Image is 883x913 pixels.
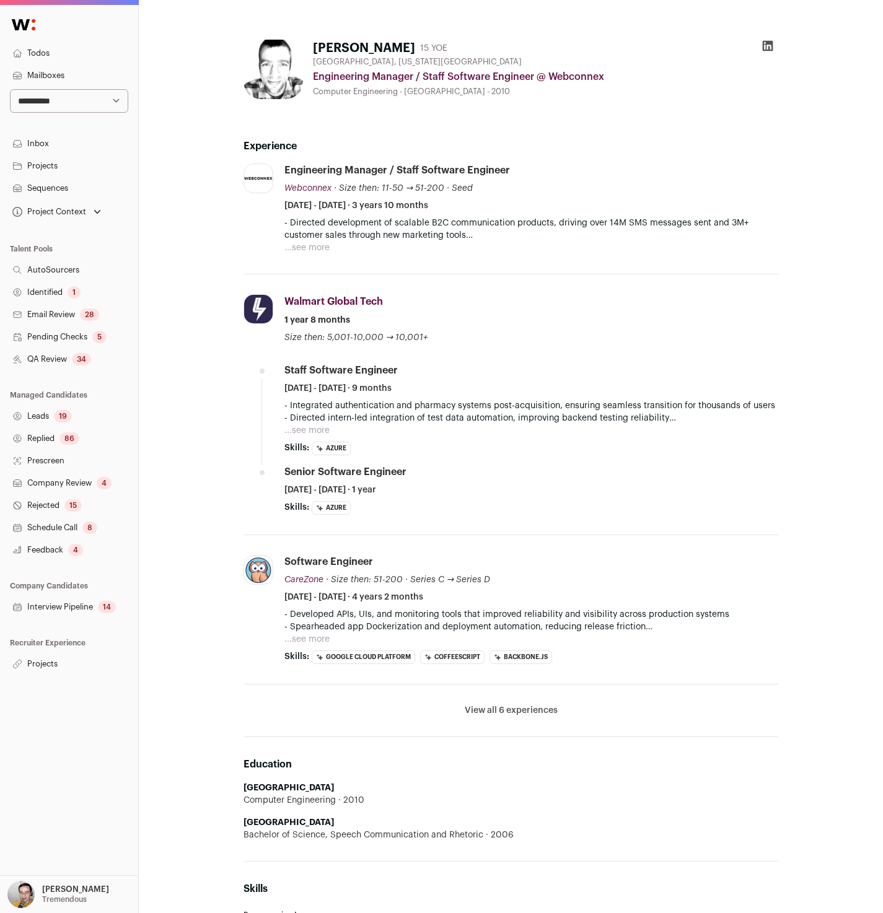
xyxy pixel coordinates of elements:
li: Google Cloud Platform [312,650,415,664]
span: Series C → Series D [410,575,491,584]
button: Open dropdown [5,881,112,908]
div: Computer Engineering - [GEOGRAPHIC_DATA] - 2010 [313,87,779,97]
span: · Size then: 51-200 [326,575,403,584]
span: [DATE] - [DATE] · 1 year [284,484,376,496]
div: Engineering Manager / Staff Software Engineer @ Webconnex [313,69,779,84]
span: [DATE] - [DATE] · 9 months [284,382,392,395]
button: ...see more [284,424,330,437]
div: Project Context [10,207,86,217]
span: Seed [452,184,473,193]
li: CoffeeScript [420,650,485,664]
strong: [GEOGRAPHIC_DATA] [244,784,334,792]
div: 14 [98,601,116,613]
h2: Education [244,757,779,772]
li: Azure [312,442,351,455]
span: [DATE] - [DATE] · 3 years 10 months [284,199,428,212]
button: Open dropdown [10,203,103,221]
span: Skills: [284,442,309,454]
span: Skills: [284,650,309,663]
div: 28 [80,308,99,321]
div: 19 [54,410,72,422]
button: ...see more [284,242,330,254]
p: [PERSON_NAME] [42,885,109,894]
div: Computer Engineering [244,794,779,806]
span: · Size then: 11-50 → 51-200 [334,184,445,193]
span: Walmart Global Tech [284,297,383,307]
div: 15 YOE [420,42,447,55]
span: Webconnex [284,184,332,193]
img: 550f42564f9aab44fd7ae8babfbd296e2a666cbf8a1b963944ec9d094242b394.jpg [244,295,273,323]
span: 1 year 8 months [284,314,350,326]
p: - Directed intern-led integration of test data automation, improving backend testing reliability [284,412,779,424]
strong: [GEOGRAPHIC_DATA] [244,818,334,827]
span: 2010 [336,794,364,806]
div: 15 [64,499,82,512]
div: Bachelor of Science, Speech Communication and Rhetoric [244,829,779,841]
span: · [405,574,408,586]
div: 5 [92,331,107,343]
div: 8 [82,522,97,534]
li: Azure [312,501,351,515]
h2: Skills [244,881,779,896]
img: Wellfound [5,12,42,37]
p: Tremendous [42,894,87,904]
div: Engineering Manager / Staff Software Engineer [284,164,510,177]
span: CareZone [284,575,323,584]
img: 96613289f5a829862f41eb8dfa5ed806f9348b40bdfa43c62bb2961e31d97926.jpg [244,177,273,180]
div: Staff Software Engineer [284,364,398,377]
div: Senior Software Engineer [284,465,406,479]
div: 86 [59,432,79,445]
img: 144000-medium_jpg [7,881,35,908]
button: ...see more [284,633,330,645]
p: - Integrated authentication and pharmacy systems post-acquisition, ensuring seamless transition f... [284,400,779,412]
div: 4 [97,477,112,489]
h2: Experience [244,139,779,154]
span: Size then: 5,001-10,000 → 10,001+ [284,333,428,342]
span: 2006 [483,829,514,841]
img: 2d5b28f2362db838650f21df5eca0e042832af77c48710dcf768ba19c7fb2c36.png [244,556,273,584]
p: - Directed development of scalable B2C communication products, driving over 14M SMS messages sent... [284,217,779,242]
div: Software Engineer [284,555,373,569]
div: 34 [72,353,91,365]
p: - Spearheaded app Dockerization and deployment automation, reducing release friction [284,621,779,633]
span: · [447,182,449,194]
img: 1627922394277 [244,40,303,99]
div: 4 [68,544,83,556]
h1: [PERSON_NAME] [313,40,415,57]
li: Backbone.js [490,650,552,664]
p: - Developed APIs, UIs, and monitoring tools that improved reliability and visibility across produ... [284,608,779,621]
div: 1 [68,286,81,299]
button: View all 6 experiences [465,704,558,717]
span: [DATE] - [DATE] · 4 years 2 months [284,591,423,603]
span: [GEOGRAPHIC_DATA], [US_STATE][GEOGRAPHIC_DATA] [313,57,522,67]
span: Skills: [284,501,309,513]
